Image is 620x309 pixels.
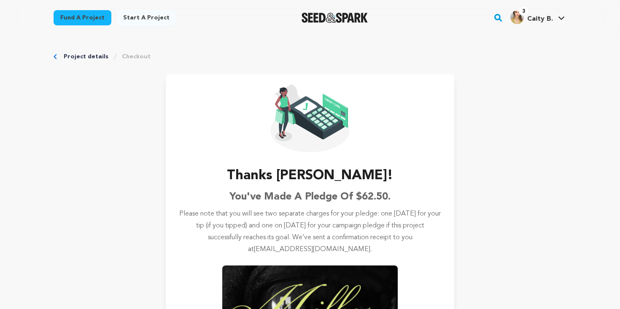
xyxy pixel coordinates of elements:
img: Seed&Spark Logo Dark Mode [302,13,368,23]
a: Seed&Spark Homepage [302,13,368,23]
p: Please note that you will see two separate charges for your pledge: one [DATE] for your tip (if y... [179,208,441,255]
div: Breadcrumb [54,52,566,61]
div: Caity B.'s Profile [510,11,553,24]
h3: Thanks [PERSON_NAME]! [227,166,393,186]
span: Caity B.'s Profile [509,9,566,27]
a: Fund a project [54,10,111,25]
h6: You've made a pledge of $62.50. [229,189,391,205]
a: Checkout [122,52,151,61]
span: 3 [519,7,528,16]
a: Start a project [116,10,176,25]
a: Project details [64,52,108,61]
img: Seed&Spark Confirmation Icon [270,85,350,152]
a: Caity B.'s Profile [509,9,566,24]
span: Caity B. [527,16,553,22]
img: 2dcabe12e680fe0f.jpg [510,11,524,24]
